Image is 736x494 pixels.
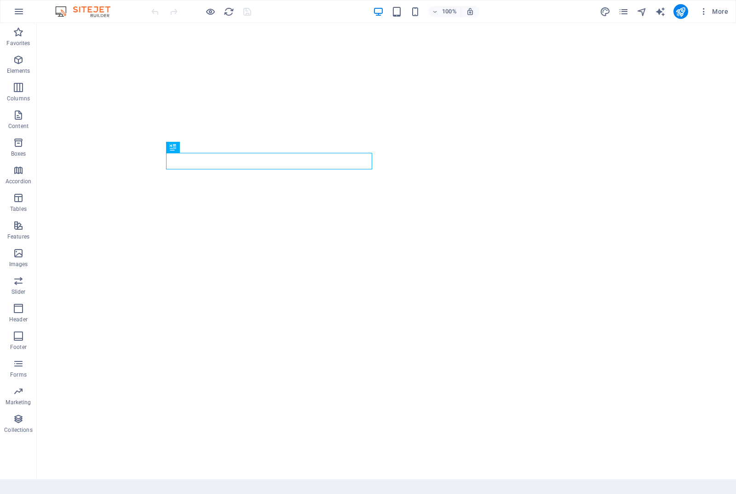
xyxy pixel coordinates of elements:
[7,67,30,75] p: Elements
[600,6,610,17] i: Design (Ctrl+Alt+Y)
[600,6,611,17] button: design
[6,399,31,406] p: Marketing
[675,6,686,17] i: Publish
[7,233,29,240] p: Features
[655,6,666,17] i: AI Writer
[8,122,29,130] p: Content
[637,6,647,17] i: Navigator
[224,6,234,17] i: Reload page
[6,40,30,47] p: Favorites
[655,6,666,17] button: text_generator
[9,316,28,323] p: Header
[428,6,461,17] button: 100%
[442,6,457,17] h6: 100%
[699,7,728,16] span: More
[7,95,30,102] p: Columns
[10,205,27,213] p: Tables
[466,7,474,16] i: On resize automatically adjust zoom level to fit chosen device.
[10,371,27,378] p: Forms
[618,6,629,17] i: Pages (Ctrl+Alt+S)
[6,178,31,185] p: Accordion
[53,6,122,17] img: Editor Logo
[4,426,32,434] p: Collections
[10,343,27,351] p: Footer
[223,6,234,17] button: reload
[11,150,26,157] p: Boxes
[696,4,732,19] button: More
[205,6,216,17] button: Click here to leave preview mode and continue editing
[9,261,28,268] p: Images
[673,4,688,19] button: publish
[637,6,648,17] button: navigator
[618,6,629,17] button: pages
[11,288,26,296] p: Slider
